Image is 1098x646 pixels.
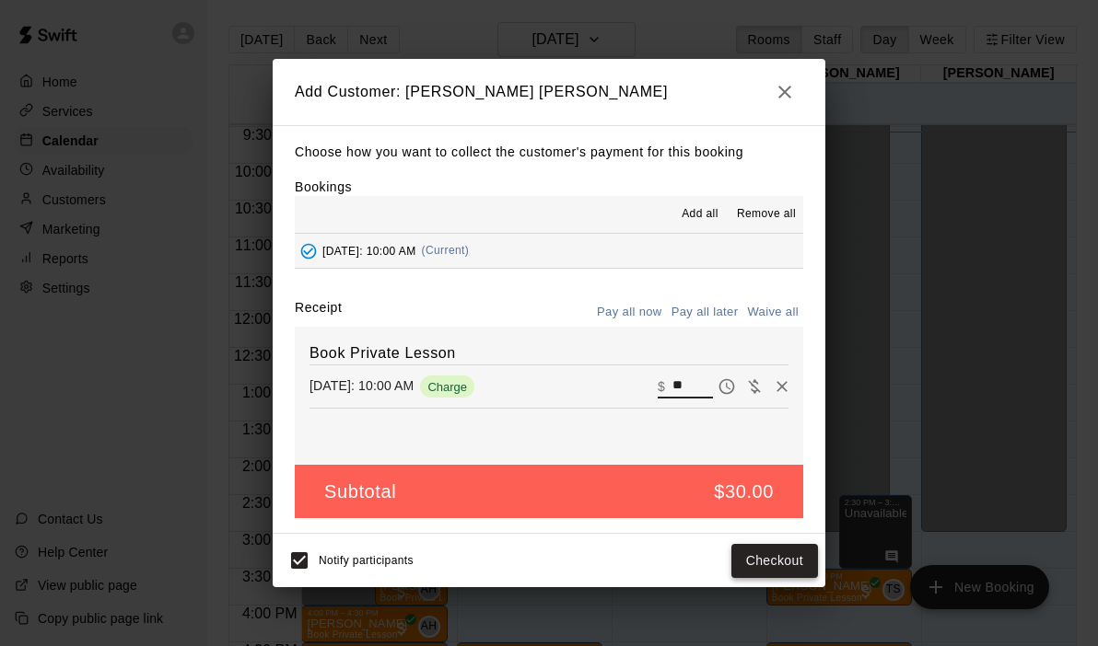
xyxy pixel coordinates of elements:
button: Waive all [742,298,803,327]
span: Remove all [737,205,796,224]
button: Added - Collect Payment [295,237,322,265]
p: $ [658,377,665,396]
span: Waive payment [741,377,768,393]
button: Remove all [730,200,803,229]
h5: $30.00 [714,479,774,504]
p: Choose how you want to collect the customer's payment for this booking [295,141,803,164]
button: Remove [768,373,796,400]
h2: Add Customer: [PERSON_NAME] [PERSON_NAME] [273,59,825,125]
span: [DATE]: 10:00 AM [322,244,416,257]
button: Checkout [731,544,818,578]
button: Add all [671,200,730,229]
h5: Subtotal [324,479,396,504]
span: Pay later [713,377,741,393]
label: Receipt [295,298,342,327]
button: Pay all now [592,298,667,327]
span: Notify participants [319,555,414,568]
span: Add all [682,205,718,224]
label: Bookings [295,179,352,194]
span: (Current) [422,244,470,257]
h6: Book Private Lesson [310,341,788,365]
p: [DATE]: 10:00 AM [310,376,414,395]
span: Charge [420,380,474,394]
button: Pay all later [667,298,743,327]
button: Added - Collect Payment[DATE]: 10:00 AM(Current) [295,234,803,268]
